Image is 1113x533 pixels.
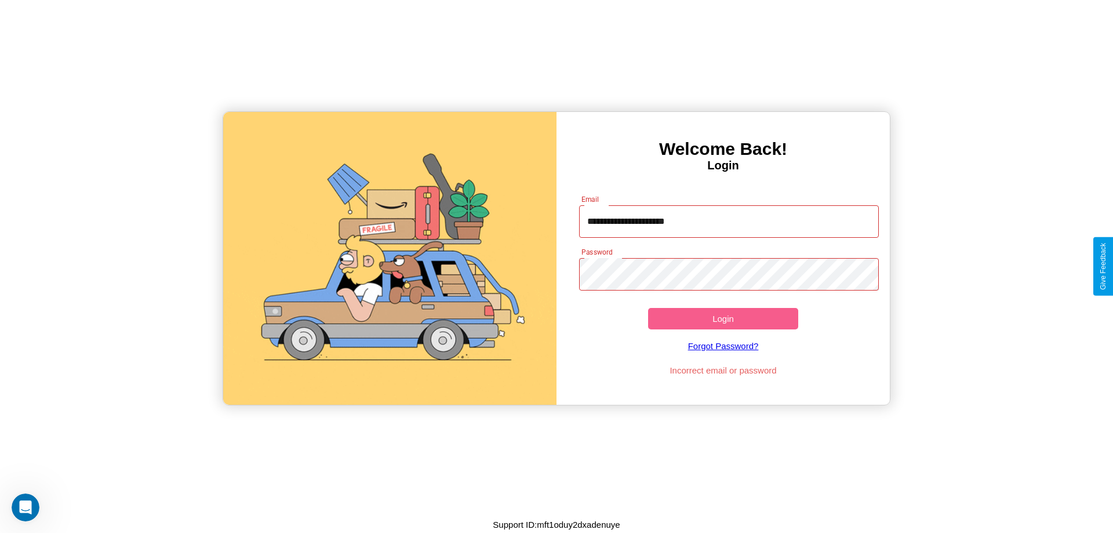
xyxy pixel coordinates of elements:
label: Email [581,194,599,204]
iframe: Intercom live chat [12,494,39,521]
p: Incorrect email or password [573,362,874,378]
button: Login [648,308,798,329]
h4: Login [556,159,890,172]
p: Support ID: mft1oduy2dxadenuye [493,517,620,532]
label: Password [581,247,612,257]
img: gif [223,112,556,405]
h3: Welcome Back! [556,139,890,159]
a: Forgot Password? [573,329,874,362]
div: Give Feedback [1099,243,1107,290]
